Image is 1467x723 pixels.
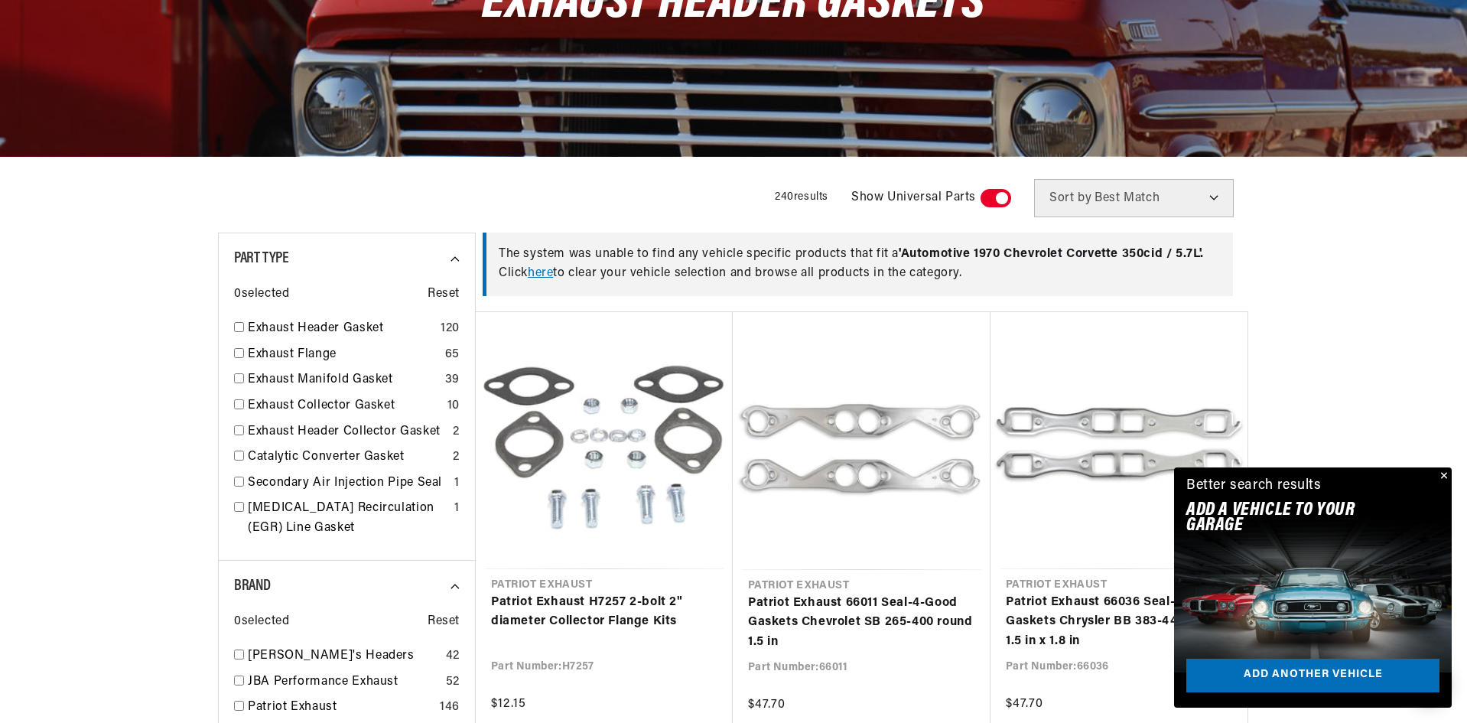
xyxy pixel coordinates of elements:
div: 146 [440,698,460,718]
span: Sort by [1049,192,1091,204]
a: Exhaust Manifold Gasket [248,370,439,390]
a: Patriot Exhaust H7257 2-bolt 2" diameter Collector Flange Kits [491,593,717,632]
div: 1 [454,499,460,519]
span: ' Automotive 1970 Chevrolet Corvette 350cid / 5.7L '. [899,248,1204,260]
div: 39 [445,370,460,390]
span: Brand [234,578,271,594]
select: Sort by [1034,179,1234,217]
div: 52 [446,673,460,692]
a: Exhaust Collector Gasket [248,396,441,416]
a: Patriot Exhaust 66036 Seal-4-Good Gaskets Chrysler BB 383-440 square 1.5 in x 1.8 in [1006,593,1232,652]
span: 240 results [775,191,828,203]
a: Patriot Exhaust 66011 Seal-4-Good Gaskets Chevrolet SB 265-400 round 1.5 in [748,594,975,653]
span: Reset [428,285,460,305]
div: 2 [453,448,460,467]
div: The system was unable to find any vehicle specific products that fit a Click to clear your vehicl... [483,233,1233,296]
div: 42 [446,646,460,666]
span: Show Universal Parts [851,188,976,208]
div: 10 [447,396,460,416]
h2: Add A VEHICLE to your garage [1186,503,1401,534]
a: [PERSON_NAME]'s Headers [248,646,440,666]
span: 0 selected [234,285,289,305]
span: Reset [428,612,460,632]
div: Better search results [1186,475,1322,497]
div: 65 [445,345,460,365]
a: Patriot Exhaust [248,698,434,718]
a: here [528,267,553,279]
a: Exhaust Flange [248,345,439,365]
span: Part Type [234,251,288,266]
a: JBA Performance Exhaust [248,673,440,692]
a: Catalytic Converter Gasket [248,448,447,467]
button: Close [1433,467,1452,486]
div: 2 [453,422,460,442]
a: Exhaust Header Collector Gasket [248,422,447,442]
span: 0 selected [234,612,289,632]
a: Secondary Air Injection Pipe Seal [248,474,448,493]
a: Exhaust Header Gasket [248,319,434,339]
div: 120 [441,319,460,339]
a: [MEDICAL_DATA] Recirculation (EGR) Line Gasket [248,499,448,538]
div: 1 [454,474,460,493]
a: Add another vehicle [1186,659,1439,693]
